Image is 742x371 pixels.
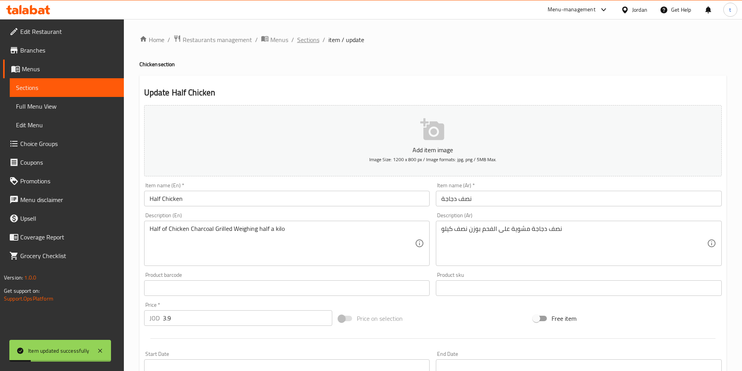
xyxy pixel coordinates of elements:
span: Promotions [20,176,118,186]
span: Edit Restaurant [20,27,118,36]
span: Image Size: 1200 x 800 px / Image formats: jpg, png / 5MB Max. [369,155,497,164]
a: Sections [10,78,124,97]
span: Coupons [20,158,118,167]
button: Add item imageImage Size: 1200 x 800 px / Image formats: jpg, png / 5MB Max. [144,105,722,176]
input: Please enter product sku [436,280,722,296]
span: Choice Groups [20,139,118,148]
span: Menus [22,64,118,74]
h4: Chicken section [139,60,726,68]
a: Full Menu View [10,97,124,116]
a: Choice Groups [3,134,124,153]
span: t [729,5,731,14]
input: Enter name En [144,191,430,206]
span: Free item [552,314,576,323]
span: Coverage Report [20,232,118,242]
div: Jordan [632,5,647,14]
a: Edit Menu [10,116,124,134]
textarea: Half of Chicken Charcoal Grilled Weighing half a kilo [150,225,415,262]
li: / [167,35,170,44]
span: Full Menu View [16,102,118,111]
a: Grocery Checklist [3,246,124,265]
input: Please enter price [163,310,333,326]
a: Menu disclaimer [3,190,124,209]
span: Upsell [20,214,118,223]
span: Menus [270,35,288,44]
span: Get support on: [4,286,40,296]
a: Branches [3,41,124,60]
input: Please enter product barcode [144,280,430,296]
li: / [255,35,258,44]
li: / [291,35,294,44]
a: Promotions [3,172,124,190]
span: Version: [4,273,23,283]
li: / [323,35,325,44]
input: Enter name Ar [436,191,722,206]
span: Price on selection [357,314,403,323]
h2: Update Half Chicken [144,87,722,98]
nav: breadcrumb [139,35,726,45]
a: Coverage Report [3,228,124,246]
a: Menus [3,60,124,78]
span: Sections [16,83,118,92]
a: Upsell [3,209,124,228]
a: Restaurants management [173,35,252,45]
span: Grocery Checklist [20,251,118,260]
a: Support.OpsPlatform [4,294,53,304]
a: Menus [261,35,288,45]
span: Edit Menu [16,120,118,130]
span: item / update [328,35,364,44]
a: Sections [297,35,319,44]
textarea: نصف دجاجة مشوية على الفحم بوزن نصف كيلو [441,225,707,262]
span: 1.0.0 [24,273,36,283]
span: Menu disclaimer [20,195,118,204]
div: Menu-management [548,5,596,14]
a: Coupons [3,153,124,172]
p: JOD [150,313,160,323]
span: Restaurants management [183,35,252,44]
p: Add item image [156,145,710,155]
span: Branches [20,46,118,55]
a: Edit Restaurant [3,22,124,41]
div: Item updated successfully [28,346,89,355]
a: Home [139,35,164,44]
